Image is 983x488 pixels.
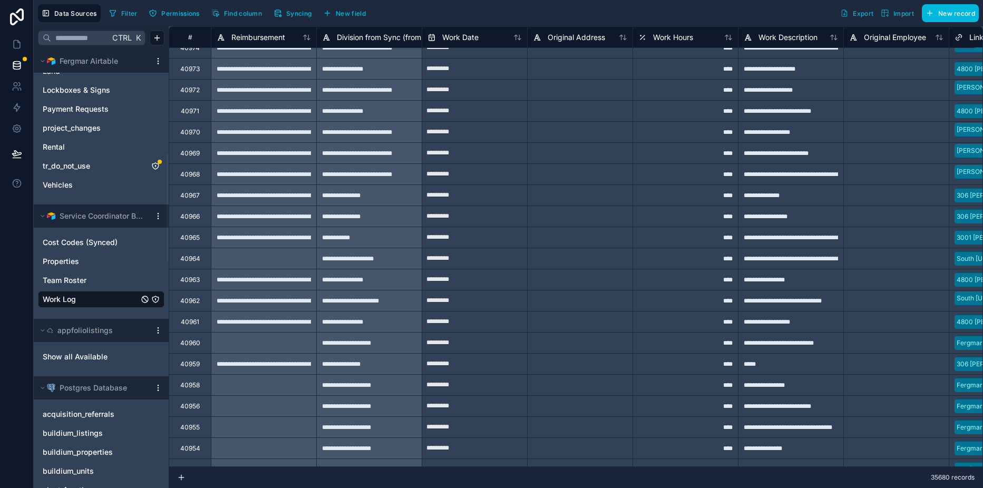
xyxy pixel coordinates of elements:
[43,428,139,438] a: buildium_listings
[38,209,150,223] button: Airtable LogoService Coordinator Base
[922,4,979,22] button: New record
[43,466,94,476] span: buildium_units
[938,9,975,17] span: New record
[877,4,918,22] button: Import
[180,276,200,284] div: 40963
[38,272,164,289] div: Team Roster
[270,5,319,21] a: Syncing
[47,212,55,220] img: Airtable Logo
[180,360,200,368] div: 40959
[47,384,55,392] img: Postgres logo
[38,177,164,193] div: Vehicles
[38,444,164,461] div: buildium_properties
[43,85,110,95] span: Lockboxes & Signs
[43,123,139,133] a: project_changes
[60,56,118,66] span: Fergmar Airtable
[38,54,150,69] button: Airtable LogoFergmar Airtable
[180,149,200,158] div: 40969
[111,31,133,44] span: Ctrl
[181,107,199,115] div: 40971
[38,253,164,270] div: Properties
[180,402,200,411] div: 40956
[43,85,139,95] a: Lockboxes & Signs
[931,473,975,482] span: 35680 records
[548,32,605,43] span: Original Address
[38,425,164,442] div: buildium_listings
[180,170,200,179] div: 40968
[43,447,113,457] span: buildium_properties
[43,409,139,419] a: acquisition_referrals
[180,212,200,221] div: 40966
[38,348,164,365] div: Show all Available
[180,339,200,347] div: 40960
[38,101,164,118] div: Payment Requests
[38,234,164,251] div: Cost Codes (Synced)
[38,120,164,136] div: project_changes
[864,32,926,43] span: Original Employee
[442,32,479,43] span: Work Date
[180,44,200,52] div: 40974
[43,161,139,171] a: tr_do_not_use
[60,211,145,221] span: Service Coordinator Base
[177,33,203,41] div: #
[38,158,164,174] div: tr_do_not_use
[43,466,139,476] a: buildium_units
[43,256,79,267] span: Properties
[43,409,114,419] span: acquisition_referrals
[836,4,877,22] button: Export
[224,9,262,17] span: Find column
[43,256,139,267] a: Properties
[270,5,315,21] button: Syncing
[43,447,139,457] a: buildium_properties
[43,237,118,248] span: Cost Codes (Synced)
[231,32,285,43] span: Reimbursement
[286,9,312,17] span: Syncing
[38,139,164,155] div: Rental
[180,381,200,389] div: 40958
[180,128,200,136] div: 40970
[653,32,693,43] span: Work Hours
[105,5,141,21] button: Filter
[121,9,138,17] span: Filter
[918,4,979,22] a: New record
[60,383,127,393] span: Postgres Database
[181,318,199,326] div: 40961
[43,123,101,133] span: project_changes
[54,9,97,17] span: Data Sources
[180,86,200,94] div: 40972
[43,142,139,152] a: Rental
[43,275,139,286] a: Team Roster
[43,104,109,114] span: Payment Requests
[208,5,266,21] button: Find column
[180,423,200,432] div: 40955
[38,82,164,99] div: Lockboxes & Signs
[43,352,108,362] span: Show all Available
[43,104,139,114] a: Payment Requests
[180,255,200,263] div: 40964
[43,180,73,190] span: Vehicles
[43,275,86,286] span: Team Roster
[180,233,200,242] div: 40965
[38,406,164,423] div: acquisition_referrals
[134,34,142,42] span: K
[43,428,103,438] span: buildium_listings
[336,9,366,17] span: New field
[43,294,76,305] span: Work Log
[43,237,139,248] a: Cost Codes (Synced)
[180,297,200,305] div: 40962
[145,5,203,21] button: Permissions
[38,463,164,480] div: buildium_units
[145,5,207,21] a: Permissions
[43,161,90,171] span: tr_do_not_use
[43,352,149,362] a: Show all Available
[893,9,914,17] span: Import
[47,57,55,65] img: Airtable Logo
[57,325,113,336] span: appfoliolistings
[180,191,200,200] div: 40967
[43,294,139,305] a: Work Log
[38,323,150,338] button: appfoliolistings
[43,180,139,190] a: Vehicles
[180,465,200,474] div: 40953
[319,5,369,21] button: New field
[38,291,164,308] div: Work Log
